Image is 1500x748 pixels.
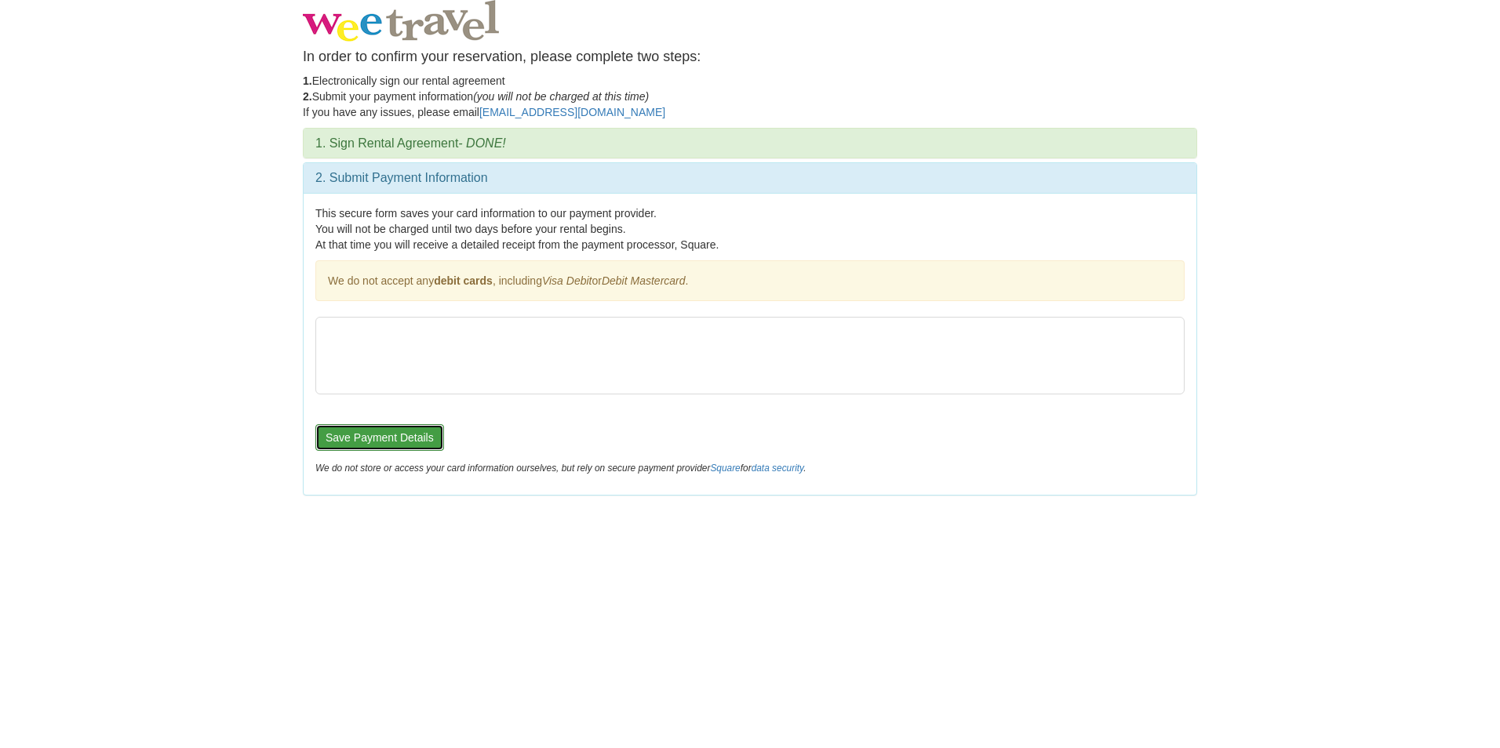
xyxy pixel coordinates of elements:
a: data security [752,463,804,474]
iframe: Secure Credit Card Form [316,318,1184,394]
button: Save Payment Details [315,424,444,451]
strong: 2. [303,90,312,103]
h4: In order to confirm your reservation, please complete two steps: [303,49,1197,65]
strong: 1. [303,74,312,87]
em: (you will not be charged at this time) [473,90,649,103]
em: - DONE! [458,136,505,150]
p: Electronically sign our rental agreement Submit your payment information If you have any issues, ... [303,73,1197,120]
em: We do not store or access your card information ourselves, but rely on secure payment provider for . [315,463,806,474]
a: [EMAIL_ADDRESS][DOMAIN_NAME] [479,106,665,118]
a: Square [710,463,740,474]
h3: 2. Submit Payment Information [315,171,1185,185]
strong: debit cards [434,274,493,287]
em: Visa Debit [542,274,592,287]
div: We do not accept any , including or . [315,260,1185,301]
p: This secure form saves your card information to our payment provider. You will not be charged unt... [315,205,1185,252]
h3: 1. Sign Rental Agreement [315,136,1185,151]
em: Debit Mastercard [602,274,686,287]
